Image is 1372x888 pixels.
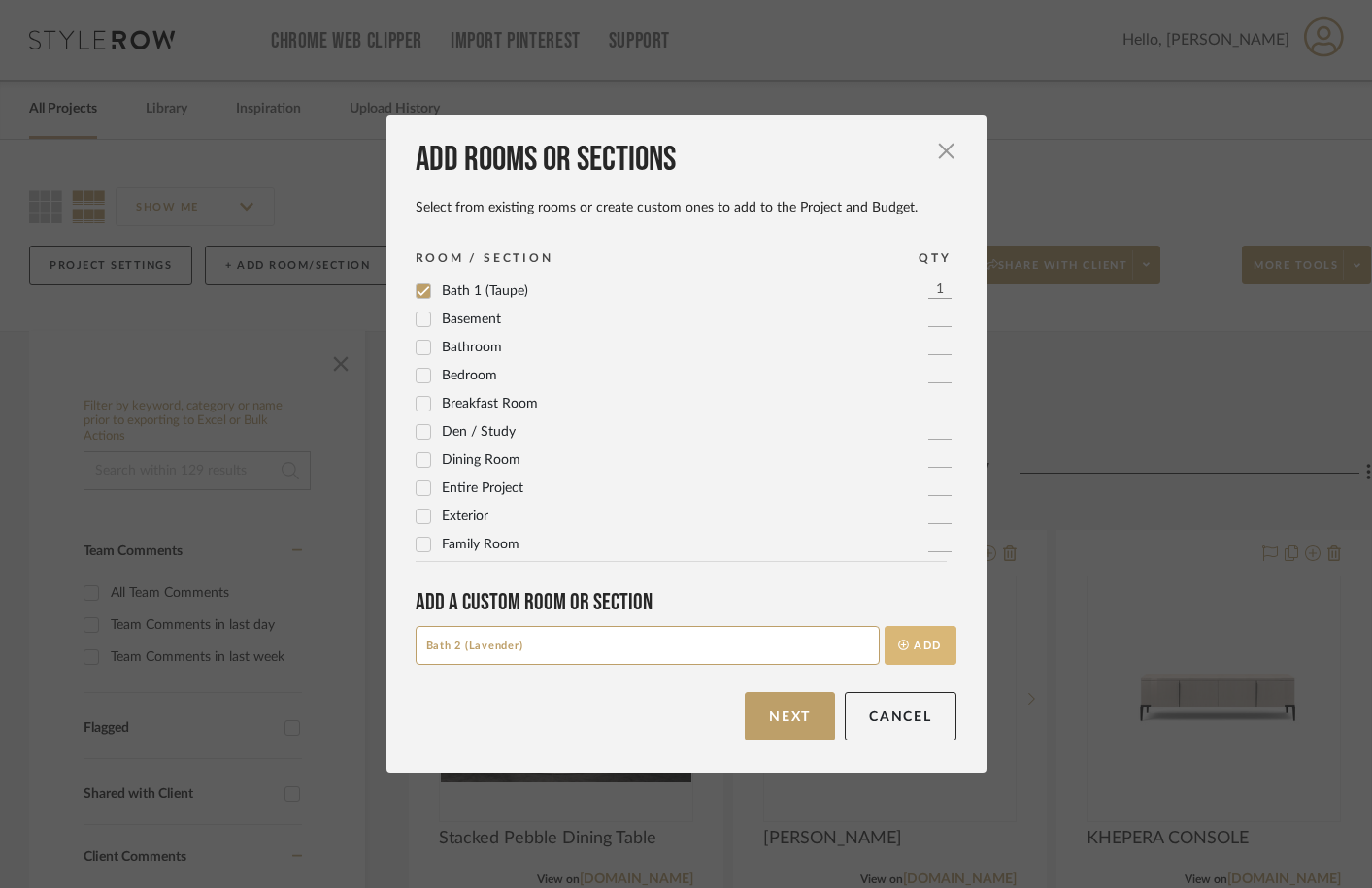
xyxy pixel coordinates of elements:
[416,588,956,616] div: Add a Custom room or Section
[442,397,538,411] span: Breakfast Room
[927,131,966,170] button: Close
[442,453,520,467] span: Dining Room
[442,425,516,439] span: Den / Study
[442,510,488,523] span: Exterior
[845,692,956,740] button: Cancel
[442,538,519,551] span: Family Room
[885,626,956,665] button: Add
[442,369,497,382] span: Bedroom
[416,139,956,181] div: Add rooms or sections
[919,248,951,268] div: QTY
[416,248,553,268] div: ROOM / SECTION
[416,199,956,216] div: Select from existing rooms or create custom ones to add to the Project and Budget.
[442,312,501,326] span: Basement
[416,626,880,665] input: Start typing your room (e.g., “John’s Bedroom”)
[442,284,528,298] span: Bath 1 (Taupe)
[745,692,835,740] button: Next
[442,341,502,354] span: Bathroom
[442,481,523,495] span: Entire Project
